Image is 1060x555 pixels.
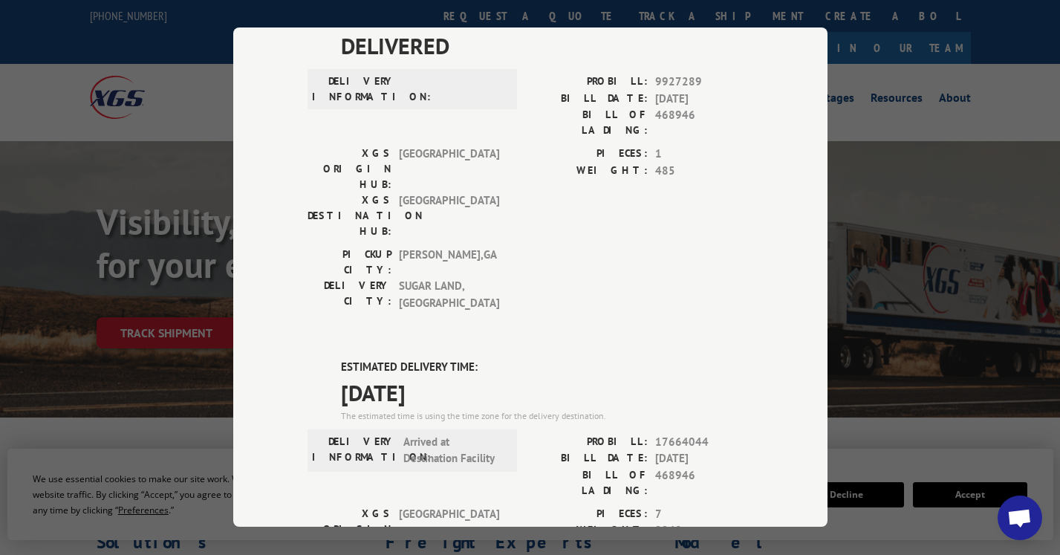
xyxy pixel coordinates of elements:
[530,107,648,138] label: BILL OF LADING:
[998,496,1042,540] div: Open chat
[530,146,648,163] label: PIECES:
[399,247,499,278] span: [PERSON_NAME] , GA
[655,146,753,163] span: 1
[341,376,753,409] span: [DATE]
[655,74,753,91] span: 9927289
[655,107,753,138] span: 468946
[308,506,391,553] label: XGS ORIGIN HUB:
[530,506,648,523] label: PIECES:
[403,434,504,467] span: Arrived at Destination Facility
[530,163,648,180] label: WEIGHT:
[530,74,648,91] label: PROBILL:
[308,192,391,239] label: XGS DESTINATION HUB:
[655,506,753,523] span: 7
[341,409,753,423] div: The estimated time is using the time zone for the delivery destination.
[655,91,753,108] span: [DATE]
[530,522,648,539] label: WEIGHT:
[312,434,396,467] label: DELIVERY INFORMATION:
[655,522,753,539] span: 2240
[399,278,499,311] span: SUGAR LAND , [GEOGRAPHIC_DATA]
[312,74,396,105] label: DELIVERY INFORMATION:
[399,146,499,192] span: [GEOGRAPHIC_DATA]
[399,506,499,553] span: [GEOGRAPHIC_DATA]
[530,434,648,451] label: PROBILL:
[341,359,753,376] label: ESTIMATED DELIVERY TIME:
[530,467,648,499] label: BILL OF LADING:
[308,146,391,192] label: XGS ORIGIN HUB:
[530,450,648,467] label: BILL DATE:
[530,91,648,108] label: BILL DATE:
[655,163,753,180] span: 485
[341,29,753,62] span: DELIVERED
[308,247,391,278] label: PICKUP CITY:
[399,192,499,239] span: [GEOGRAPHIC_DATA]
[655,450,753,467] span: [DATE]
[655,434,753,451] span: 17664044
[655,467,753,499] span: 468946
[308,278,391,311] label: DELIVERY CITY:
